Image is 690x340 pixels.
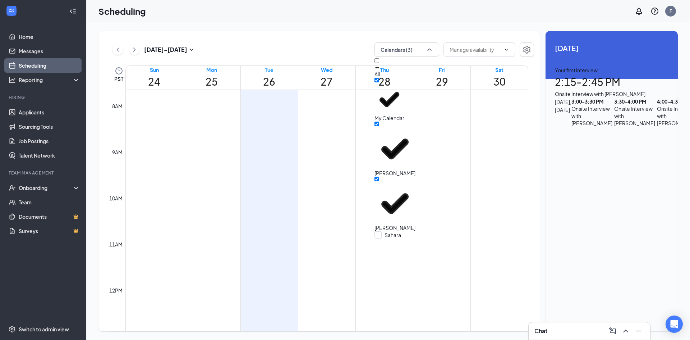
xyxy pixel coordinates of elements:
[183,66,240,90] a: August 25, 2025
[19,184,74,191] div: Onboarding
[356,66,413,90] a: August 28, 2025
[115,67,123,75] svg: Clock
[413,66,470,90] a: August 29, 2025
[19,119,80,134] a: Sourcing Tools
[534,327,547,335] h3: Chat
[19,209,80,224] a: DocumentsCrown
[144,46,187,54] h3: [DATE] - [DATE]
[374,128,415,169] svg: Checkmark
[69,8,77,15] svg: Collapse
[621,327,630,335] svg: ChevronUp
[520,42,534,57] button: Settings
[241,74,298,90] h1: 26
[413,66,470,74] div: Fri
[9,184,16,191] svg: UserCheck
[374,65,380,71] svg: Minimize
[374,85,404,114] svg: Checkmark
[19,44,80,58] a: Messages
[111,102,124,110] div: 8am
[356,66,413,74] div: Thu
[187,45,196,54] svg: SmallChevronDown
[19,224,80,238] a: SurveysCrown
[555,98,571,127] div: [DATE], [DATE]
[503,47,509,53] svg: ChevronDown
[131,45,138,54] svg: ChevronRight
[241,66,298,90] a: August 26, 2025
[114,75,123,82] span: PST
[183,66,240,74] div: Mon
[356,74,413,90] h1: 28
[607,325,618,337] button: ComposeMessage
[620,325,631,337] button: ChevronUp
[126,66,183,74] div: Sun
[298,74,355,90] h1: 27
[432,210,448,226] svg: User
[374,183,415,224] svg: Checkmark
[471,66,528,90] a: August 30, 2025
[374,78,379,82] input: My Calendar
[426,46,433,53] svg: ChevronUp
[98,5,146,17] h1: Scheduling
[9,170,79,176] div: Team Management
[374,169,415,177] div: [PERSON_NAME]
[183,74,240,90] h1: 25
[608,327,617,335] svg: ComposeMessage
[374,42,439,57] button: Calendars (3)ChevronUp
[634,327,643,335] svg: Minimize
[555,66,668,74] div: Your first interview
[374,224,415,231] div: [PERSON_NAME]
[114,45,121,54] svg: ChevronLeft
[374,58,379,63] input: All
[471,66,528,74] div: Sat
[555,42,668,54] span: [DATE]
[471,74,528,90] h1: 30
[19,195,80,209] a: Team
[374,114,404,122] div: My Calendar
[466,210,469,226] span: 1
[666,316,683,333] div: Open Intercom Messenger
[523,45,531,54] svg: Settings
[450,196,469,210] span: 10:30-11:00 AM
[19,105,80,119] a: Applicants
[571,105,612,127] div: Onsite Interview with [PERSON_NAME]
[112,44,123,55] button: ChevronLeft
[126,66,183,90] a: August 24, 2025
[298,66,355,90] a: August 27, 2025
[19,326,69,333] div: Switch to admin view
[19,134,80,148] a: Job Postings
[129,44,140,55] button: ChevronRight
[19,148,80,163] a: Talent Network
[450,46,501,54] input: Manage availability
[298,66,355,74] div: Wed
[670,8,672,14] div: F
[19,76,80,83] div: Reporting
[448,210,450,226] span: 1
[19,58,80,73] a: Scheduling
[555,74,668,90] h1: 2:15 - 2:45 PM
[9,326,16,333] svg: Settings
[19,30,80,44] a: Home
[650,7,659,15] svg: QuestionInfo
[614,98,655,105] div: 3:30 - 4:00 PM
[571,98,612,105] div: 3:00 - 3:30 PM
[633,325,644,337] button: Minimize
[635,7,643,15] svg: Notifications
[413,74,470,90] h1: 29
[126,74,183,90] h1: 24
[374,71,380,78] div: All
[111,148,124,156] div: 9am
[432,196,450,210] span: 10:00-10:30 AM
[108,286,124,294] div: 12pm
[374,177,379,181] input: [PERSON_NAME]
[108,194,124,202] div: 10am
[8,7,15,14] svg: WorkstreamLogo
[450,210,466,226] svg: User
[108,240,124,248] div: 11am
[241,66,298,74] div: Tue
[555,90,668,98] div: Onsite Interview with [PERSON_NAME]
[374,122,379,126] input: [PERSON_NAME]
[9,76,16,83] svg: Analysis
[614,105,655,127] div: Onsite Interview with [PERSON_NAME]
[9,94,79,100] div: Hiring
